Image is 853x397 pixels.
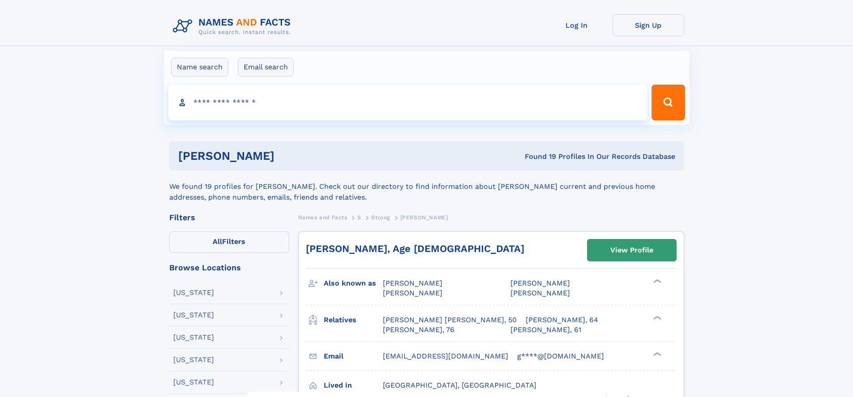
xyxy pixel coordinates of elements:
[610,240,653,260] div: View Profile
[613,14,684,36] a: Sign Up
[169,171,684,203] div: We found 19 profiles for [PERSON_NAME]. Check out our directory to find information about [PERSON...
[651,278,662,284] div: ❯
[324,349,383,364] h3: Email
[371,214,390,221] span: Strong
[371,212,390,223] a: Strong
[213,237,222,246] span: All
[510,279,570,287] span: [PERSON_NAME]
[324,378,383,393] h3: Lived in
[173,334,214,341] div: [US_STATE]
[383,352,508,360] span: [EMAIL_ADDRESS][DOMAIN_NAME]
[324,276,383,291] h3: Also known as
[298,212,347,223] a: Names and Facts
[169,231,289,253] label: Filters
[173,379,214,386] div: [US_STATE]
[357,212,361,223] a: S
[169,14,298,38] img: Logo Names and Facts
[383,289,442,297] span: [PERSON_NAME]
[587,239,676,261] a: View Profile
[173,356,214,363] div: [US_STATE]
[399,152,675,162] div: Found 19 Profiles In Our Records Database
[383,315,517,325] a: [PERSON_NAME] [PERSON_NAME], 50
[173,289,214,296] div: [US_STATE]
[324,312,383,328] h3: Relatives
[383,279,442,287] span: [PERSON_NAME]
[510,289,570,297] span: [PERSON_NAME]
[306,243,524,254] a: [PERSON_NAME], Age [DEMOGRAPHIC_DATA]
[383,381,536,389] span: [GEOGRAPHIC_DATA], [GEOGRAPHIC_DATA]
[651,315,662,320] div: ❯
[168,85,648,120] input: search input
[169,213,289,222] div: Filters
[357,214,361,221] span: S
[169,264,289,272] div: Browse Locations
[510,325,581,335] a: [PERSON_NAME], 61
[526,315,598,325] a: [PERSON_NAME], 64
[178,150,400,162] h1: [PERSON_NAME]
[400,214,448,221] span: [PERSON_NAME]
[652,85,685,120] button: Search Button
[541,14,613,36] a: Log In
[383,325,454,335] a: [PERSON_NAME], 76
[238,58,294,77] label: Email search
[173,312,214,319] div: [US_STATE]
[171,58,228,77] label: Name search
[651,351,662,357] div: ❯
